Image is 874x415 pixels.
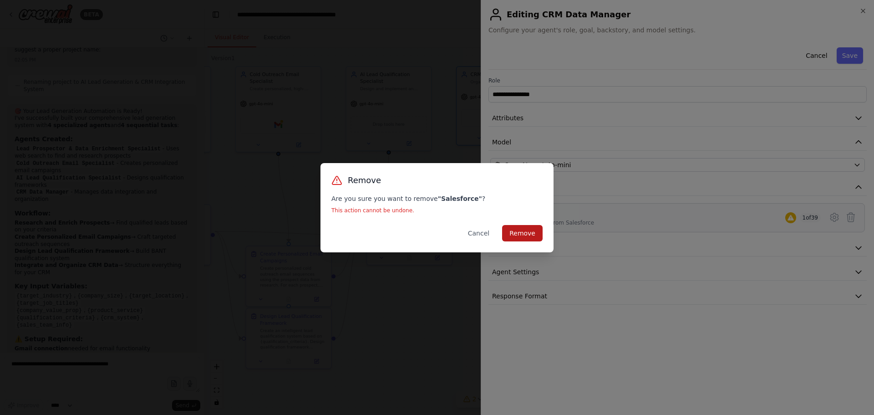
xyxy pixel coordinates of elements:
p: Are you sure you want to remove ? [331,194,543,203]
button: Cancel [461,225,497,241]
button: Remove [502,225,543,241]
h3: Remove [348,174,381,187]
p: This action cannot be undone. [331,207,543,214]
strong: " Salesforce " [438,195,482,202]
